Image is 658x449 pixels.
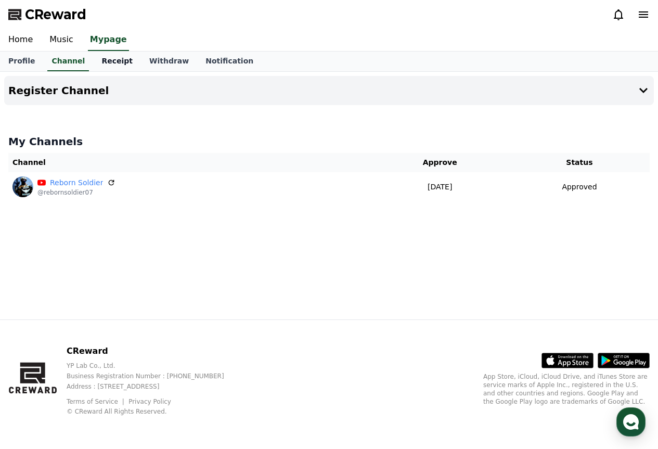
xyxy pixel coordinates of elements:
span: Settings [154,345,179,354]
p: @rebornsoldier07 [37,188,115,197]
p: © CReward All Rights Reserved. [67,407,241,416]
a: Terms of Service [67,398,126,405]
a: Notification [197,52,262,71]
span: CReward [25,6,86,23]
p: CReward [67,345,241,357]
a: Settings [134,330,200,356]
a: CReward [8,6,86,23]
img: Reborn Soldier [12,176,33,197]
a: Home [3,330,69,356]
th: Channel [8,153,371,172]
span: Home [27,345,45,354]
p: YP Lab Co., Ltd. [67,362,241,370]
a: Reborn Soldier [50,177,103,188]
span: Messages [86,346,117,354]
p: Business Registration Number : [PHONE_NUMBER] [67,372,241,380]
p: Address : [STREET_ADDRESS] [67,382,241,391]
button: Register Channel [4,76,654,105]
th: Status [509,153,650,172]
p: [DATE] [375,182,505,193]
a: Channel [47,52,89,71]
a: Withdraw [141,52,197,71]
a: Messages [69,330,134,356]
a: Privacy Policy [128,398,171,405]
h4: My Channels [8,134,650,149]
a: Mypage [88,29,129,51]
p: App Store, iCloud, iCloud Drive, and iTunes Store are service marks of Apple Inc., registered in ... [483,373,650,406]
h4: Register Channel [8,85,109,96]
th: Approve [371,153,509,172]
a: Music [41,29,82,51]
a: Receipt [93,52,141,71]
p: Approved [562,182,597,193]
